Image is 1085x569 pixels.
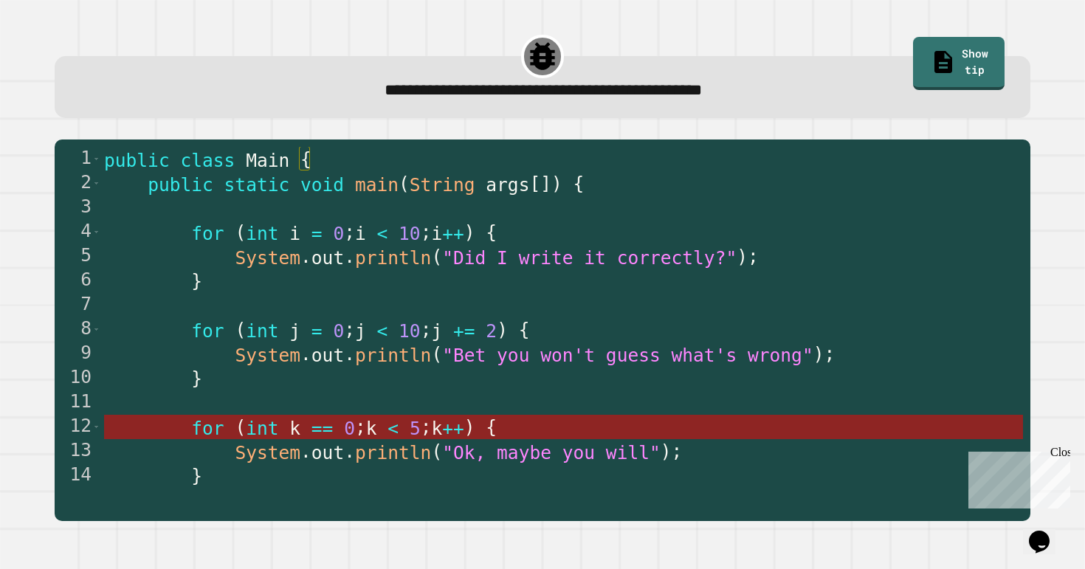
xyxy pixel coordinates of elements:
span: Toggle code folding, rows 4 through 6 [92,220,100,244]
span: = [311,223,323,244]
div: 6 [55,269,101,293]
div: 12 [55,415,101,439]
span: += [453,320,475,342]
span: 10 [399,320,421,342]
div: 7 [55,293,101,317]
span: for [191,418,224,439]
span: public [148,174,213,196]
span: int [246,223,278,244]
span: Toggle code folding, rows 8 through 10 [92,317,100,342]
span: println [355,247,431,269]
span: 0 [344,418,355,439]
a: Show tip [913,37,1004,90]
span: i [289,223,300,244]
span: 0 [333,223,344,244]
span: int [246,320,278,342]
div: 11 [55,390,101,415]
span: Toggle code folding, rows 1 through 16 [92,147,100,171]
span: ++ [442,418,464,439]
div: 3 [55,196,101,220]
span: "Ok, maybe you will" [442,442,661,463]
span: = [311,320,323,342]
div: 2 [55,171,101,196]
span: String [410,174,475,196]
span: out [311,247,344,269]
span: for [191,320,224,342]
span: Main [246,150,289,171]
span: out [311,442,344,463]
span: System [235,345,300,366]
span: 5 [410,418,421,439]
span: for [191,223,224,244]
span: k [366,418,377,439]
iframe: chat widget [1023,510,1070,554]
span: args [486,174,529,196]
iframe: chat widget [962,446,1070,508]
span: j [432,320,443,342]
span: "Did I write it correctly?" [442,247,737,269]
span: 2 [486,320,497,342]
div: 8 [55,317,101,342]
span: Toggle code folding, rows 2 through 15 [92,171,100,196]
span: println [355,345,431,366]
span: k [289,418,300,439]
span: j [355,320,366,342]
span: main [355,174,399,196]
span: int [246,418,278,439]
span: k [432,418,443,439]
span: public [104,150,170,171]
span: 10 [399,223,421,244]
span: < [377,320,388,342]
span: class [181,150,235,171]
span: System [235,247,300,269]
div: 9 [55,342,101,366]
span: j [289,320,300,342]
span: out [311,345,344,366]
div: Chat with us now!Close [6,6,102,94]
span: 0 [333,320,344,342]
span: println [355,442,431,463]
span: static [224,174,290,196]
span: System [235,442,300,463]
div: 5 [55,244,101,269]
div: 14 [55,463,101,488]
span: ++ [442,223,464,244]
div: 1 [55,147,101,171]
div: 4 [55,220,101,244]
div: 13 [55,439,101,463]
span: i [432,223,443,244]
span: i [355,223,366,244]
span: == [311,418,334,439]
span: "Bet you won't guess what's wrong" [442,345,813,366]
span: Toggle code folding, rows 12 through 14 [92,415,100,439]
div: 10 [55,366,101,390]
span: < [377,223,388,244]
span: void [300,174,344,196]
span: < [387,418,399,439]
